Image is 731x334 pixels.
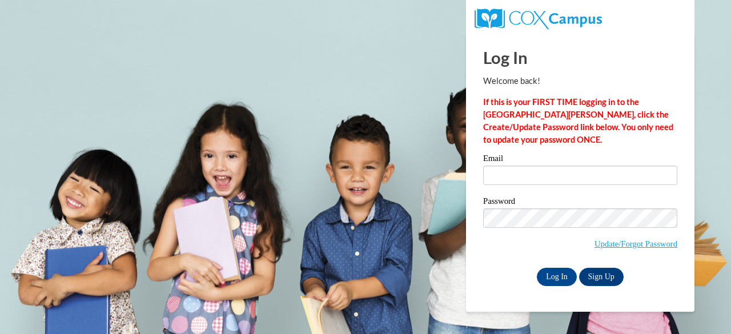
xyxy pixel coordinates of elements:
[475,13,602,23] a: COX Campus
[483,75,677,87] p: Welcome back!
[579,268,624,286] a: Sign Up
[483,154,677,166] label: Email
[483,97,673,144] strong: If this is your FIRST TIME logging in to the [GEOGRAPHIC_DATA][PERSON_NAME], click the Create/Upd...
[537,268,577,286] input: Log In
[595,239,677,248] a: Update/Forgot Password
[483,46,677,69] h1: Log In
[483,197,677,208] label: Password
[475,9,602,29] img: COX Campus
